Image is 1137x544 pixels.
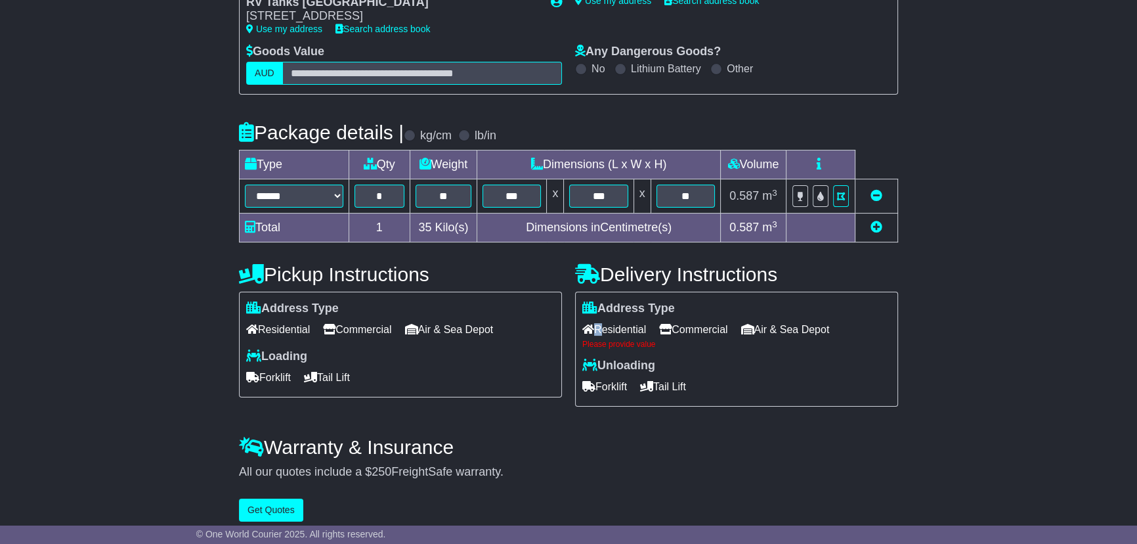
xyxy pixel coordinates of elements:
span: Air & Sea Depot [741,319,830,340]
label: Goods Value [246,45,324,59]
td: Volume [720,150,786,179]
span: Commercial [659,319,727,340]
h4: Package details | [239,122,404,143]
span: m [762,221,777,234]
label: lb/in [475,129,496,143]
a: Search address book [335,24,430,34]
label: Address Type [582,302,675,316]
label: Any Dangerous Goods? [575,45,721,59]
span: Tail Lift [304,367,350,388]
label: Other [727,62,753,75]
h4: Pickup Instructions [239,263,562,285]
span: 250 [372,465,391,478]
td: Kilo(s) [410,214,477,242]
a: Add new item [870,221,882,234]
span: 35 [418,221,431,234]
span: Forklift [246,367,291,388]
label: Lithium Battery [631,62,701,75]
span: © One World Courier 2025. All rights reserved. [196,529,386,539]
span: 0.587 [729,189,759,202]
a: Remove this item [870,189,882,202]
td: Dimensions (L x W x H) [477,150,721,179]
td: Dimensions in Centimetre(s) [477,214,721,242]
span: m [762,189,777,202]
a: Use my address [246,24,322,34]
div: Please provide value [582,340,891,349]
button: Get Quotes [239,499,303,522]
label: No [591,62,605,75]
span: Commercial [323,319,391,340]
td: x [633,179,651,214]
td: Weight [410,150,477,179]
label: Loading [246,350,307,364]
span: Tail Lift [640,376,686,397]
td: 1 [349,214,410,242]
div: [STREET_ADDRESS] [246,9,538,24]
span: Forklift [582,376,627,397]
div: All our quotes include a $ FreightSafe warranty. [239,465,898,480]
label: Unloading [582,359,655,373]
td: x [547,179,564,214]
label: kg/cm [420,129,452,143]
h4: Delivery Instructions [575,263,898,285]
span: Residential [582,319,646,340]
td: Total [240,214,349,242]
sup: 3 [772,188,777,198]
label: Address Type [246,302,339,316]
td: Qty [349,150,410,179]
h4: Warranty & Insurance [239,436,898,458]
td: Type [240,150,349,179]
span: 0.587 [729,221,759,234]
span: Residential [246,319,310,340]
sup: 3 [772,219,777,229]
span: Air & Sea Depot [405,319,494,340]
label: AUD [246,62,283,85]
